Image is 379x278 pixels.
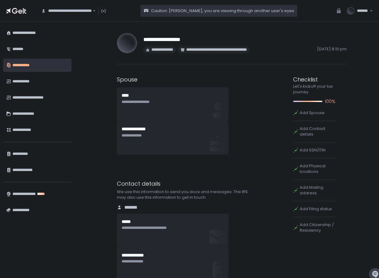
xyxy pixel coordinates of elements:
div: Contact details [117,179,252,188]
span: [DATE] 8:10 pm [252,46,347,53]
div: Search for option [37,4,96,17]
span: Caution: [PERSON_NAME], you are viewing through another user's eyes [151,8,294,14]
span: Add Filing status [300,206,332,212]
span: Add Mailing address [300,185,335,196]
div: Spouse [117,75,252,84]
div: Let's kickoff your tax journey [293,84,335,95]
div: Checklist [293,75,335,84]
span: Add SSN/ITIN [300,147,326,153]
div: We use this information to send you docs and messages. The IRS may also use this information to g... [117,189,252,200]
span: Add Spouse [300,110,325,116]
span: 100% [325,98,335,105]
span: Add Physical locations [300,163,335,174]
span: Add Contact details [300,126,335,137]
span: Add Citizenship / Residency [300,222,335,233]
